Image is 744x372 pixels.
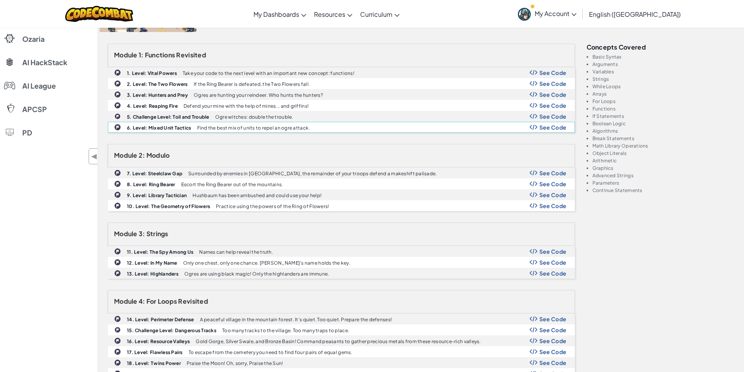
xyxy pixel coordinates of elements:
span: See Code [539,203,567,209]
a: 7. Level: Steelclaw Gap Surrounded by enemies in [GEOGRAPHIC_DATA], the remainder of your troops ... [108,167,575,178]
span: See Code [539,248,567,255]
span: Module [114,151,137,159]
b: 6. Level: Mixed Unit Tactics [127,125,191,131]
img: Show Code Logo [530,203,537,208]
img: CodeCombat logo [65,6,134,22]
a: 17. Level: Flawless Pairs To escape from the cemetery you need to find four pairs of equal gems. ... [108,346,575,357]
span: Module [114,51,137,59]
a: 15. Challenge Level: Dangerous Tracks Too many tracks to the village. Too many traps to place. Sh... [108,324,575,335]
span: Ozaria [22,36,45,43]
a: 18. Level: Twins Power Praise the Moon! Oh, sorry, Praise the Sun! Show Code Logo See Code [108,357,575,368]
img: IconChallengeLevel.svg [114,169,121,176]
img: IconChallengeLevel.svg [114,359,121,366]
a: 11. Level: The Spy Among Us Names can help reveal the truth. Show Code Logo See Code [108,246,575,257]
p: Ogres are using black magic! Only the highlanders are immune. [184,271,329,276]
span: See Code [539,338,567,344]
span: See Code [539,124,567,130]
span: See Code [539,327,567,333]
li: Parameters [592,180,735,185]
b: 12. Level: In My Name [127,260,177,266]
li: Strings [592,77,735,82]
a: 4. Level: Reaping Fire Defend your mine with the help of mines... and griffins! Show Code Logo Se... [108,100,575,111]
span: AI League [22,82,56,89]
img: IconChallengeLevel.svg [114,113,121,119]
img: IconChallengeLevel.svg [114,80,121,87]
a: 6. Level: Mixed Unit Tactics Find the best mix of units to repel an ogre attack. Show Code Logo S... [108,122,575,133]
li: Object Literals [592,151,735,156]
li: Break Statements [592,136,735,141]
span: 1: [139,51,144,59]
span: See Code [539,91,567,98]
a: 10. Level: The Geometry of Flowers Practice using the powers of the Ring of Flowers! Show Code Lo... [108,200,575,211]
a: My Account [514,2,580,26]
b: 3. Level: Hunters and Prey [127,92,188,98]
span: For Loops Revisited [146,297,208,305]
b: 13. Level: Highlanders [127,271,178,277]
img: Show Code Logo [530,170,537,176]
span: See Code [539,360,567,366]
span: My Dashboards [253,10,299,18]
img: Show Code Logo [530,114,537,119]
p: Names can help reveal the truth. [199,249,273,255]
img: avatar [518,8,531,21]
img: Show Code Logo [530,316,537,322]
img: Show Code Logo [530,260,537,265]
b: 4. Level: Reaping Fire [127,103,178,109]
a: 14. Level: Perimeter Defense A peaceful village in the mountain forest. It's quiet. Too quiet. Pr... [108,313,575,324]
img: Show Code Logo [530,125,537,130]
span: See Code [539,270,567,276]
b: 1. Level: Vital Powers [127,70,177,76]
li: Math Library Operations [592,143,735,148]
span: See Code [539,316,567,322]
p: Gold Gorge, Silver Swale, and Bronze Basin! Command peasants to gather precious metals from these... [196,339,480,344]
li: Continue Statements [592,188,735,193]
a: 1. Level: Vital Powers Take your code to the next level with an important new concept: functions!... [108,67,575,78]
span: AI HackStack [22,59,67,66]
img: Show Code Logo [530,92,537,97]
a: Curriculum [356,4,403,25]
span: See Code [539,349,567,355]
li: Algorithms [592,128,735,133]
li: While Loops [592,84,735,89]
img: IconChallengeLevel.svg [114,191,121,198]
b: 2. Level: The Two Flowers [127,81,188,87]
span: Modulo [146,151,170,159]
p: To escape from the cemetery you need to find four pairs of equal gems. [189,350,352,355]
li: Arrays [592,91,735,96]
p: If the Ring Bearer is defeated, the Two Flowers fall. [194,82,310,87]
img: IconChallengeLevel.svg [114,348,121,355]
span: See Code [539,113,567,119]
img: IconChallengeLevel.svg [114,259,121,266]
img: IconChallengeLevel.svg [114,337,121,344]
b: 7. Level: Steelclaw Gap [127,171,182,176]
img: IconChallengeLevel.svg [114,248,121,255]
a: 16. Level: Resource Valleys Gold Gorge, Silver Swale, and Bronze Basin! Command peasants to gathe... [108,335,575,346]
span: See Code [539,192,567,198]
p: Practice using the powers of the Ring of Flowers! [216,204,329,209]
p: Only one chest, only one chance. [PERSON_NAME]'s name holds the key. [183,260,350,265]
a: 2. Level: The Two Flowers If the Ring Bearer is defeated, the Two Flowers fall. Show Code Logo Se... [108,78,575,89]
span: See Code [539,259,567,265]
img: Show Code Logo [530,271,537,276]
img: Show Code Logo [530,327,537,333]
p: Defend your mine with the help of mines... and griffins! [184,103,309,109]
b: 18. Level: Twins Power [127,360,181,366]
img: IconChallengeLevel.svg [114,102,121,109]
b: 14. Level: Perimeter Defense [127,317,194,322]
span: Module [114,230,137,238]
b: 16. Level: Resource Valleys [127,338,190,344]
li: Basic Syntax [592,54,735,59]
span: English ([GEOGRAPHIC_DATA]) [589,10,681,18]
img: Show Code Logo [530,70,537,75]
img: Show Code Logo [530,249,537,254]
img: IconChallengeLevel.svg [114,69,121,76]
li: For Loops [592,99,735,104]
img: Show Code Logo [530,360,537,365]
p: A peaceful village in the mountain forest. It's quiet. Too quiet. Prepare the defenses! [200,317,392,322]
b: 17. Level: Flawless Pairs [127,349,183,355]
img: Show Code Logo [530,338,537,344]
b: 10. Level: The Geometry of Flowers [127,203,210,209]
span: Strings [146,230,168,238]
img: IconChallengeLevel.svg [114,91,121,98]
